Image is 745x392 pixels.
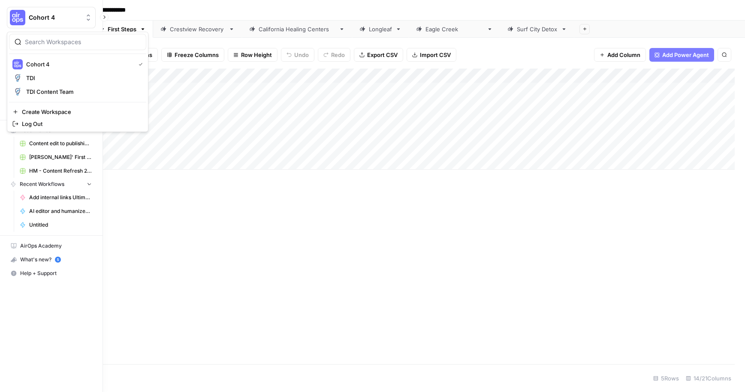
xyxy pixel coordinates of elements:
[29,13,81,22] span: Cohort 4
[153,21,242,38] a: Crestview Recovery
[7,239,96,253] a: AirOps Academy
[594,48,646,62] button: Add Column
[12,87,23,97] img: TDI Content Team Logo
[7,7,96,28] button: Workspace: Cohort 4
[352,21,409,38] a: Longleaf
[29,140,92,147] span: Content edit to publishing: Writer draft-> Brand alignment edits-> Human review-> Add internal an...
[10,10,25,25] img: Cohort 4 Logo
[16,204,96,218] a: AI editor and humanizer - review before publish [PB]
[331,51,345,59] span: Redo
[20,242,92,250] span: AirOps Academy
[20,269,92,277] span: Help + Support
[650,371,682,385] div: 5 Rows
[26,74,139,82] span: TDI
[55,257,61,263] a: 5
[281,48,314,62] button: Undo
[26,60,132,69] span: Cohort 4
[242,21,352,38] a: [US_STATE] Healing Centers
[9,106,146,118] a: Create Workspace
[16,218,96,232] a: Untitled
[12,73,23,83] img: TDI Logo
[354,48,403,62] button: Export CSV
[170,25,225,33] div: Crestview Recovery
[161,48,224,62] button: Freeze Columns
[407,48,456,62] button: Import CSV
[662,51,709,59] span: Add Power Agent
[517,25,558,33] div: Surf City Detox
[16,191,96,204] a: Add internal links Ultimate and awesome version- PB own version
[57,257,59,262] text: 5
[16,137,96,150] a: Content edit to publishing: Writer draft-> Brand alignment edits-> Human review-> Add internal an...
[7,178,96,191] button: Recent Workflows
[228,48,277,62] button: Row Height
[91,21,153,38] a: First Steps
[29,221,92,229] span: Untitled
[7,32,148,132] div: Workspace: Cohort 4
[367,51,398,59] span: Export CSV
[649,48,714,62] button: Add Power Agent
[369,25,392,33] div: Longleaf
[294,51,309,59] span: Undo
[29,194,92,201] span: Add internal links Ultimate and awesome version- PB own version
[7,266,96,280] button: Help + Support
[500,21,574,38] a: Surf City Detox
[7,253,96,266] button: What's new? 5
[29,167,92,175] span: HM - Content Refresh 28.07 Grid
[22,120,139,128] span: Log Out
[420,51,451,59] span: Import CSV
[318,48,350,62] button: Redo
[20,180,64,188] span: Recent Workflows
[108,25,136,33] div: First Steps
[409,21,500,38] a: [GEOGRAPHIC_DATA]
[22,108,139,116] span: Create Workspace
[16,150,96,164] a: [PERSON_NAME]' First Flow Grid
[175,51,219,59] span: Freeze Columns
[9,118,146,130] a: Log Out
[26,87,139,96] span: TDI Content Team
[607,51,640,59] span: Add Column
[425,25,483,33] div: [GEOGRAPHIC_DATA]
[16,164,96,178] a: HM - Content Refresh 28.07 Grid
[7,253,95,266] div: What's new?
[12,59,23,69] img: Cohort 4 Logo
[29,207,92,215] span: AI editor and humanizer - review before publish [PB]
[25,38,141,46] input: Search Workspaces
[682,371,735,385] div: 14/21 Columns
[241,51,272,59] span: Row Height
[29,153,92,161] span: [PERSON_NAME]' First Flow Grid
[259,25,335,33] div: [US_STATE] Healing Centers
